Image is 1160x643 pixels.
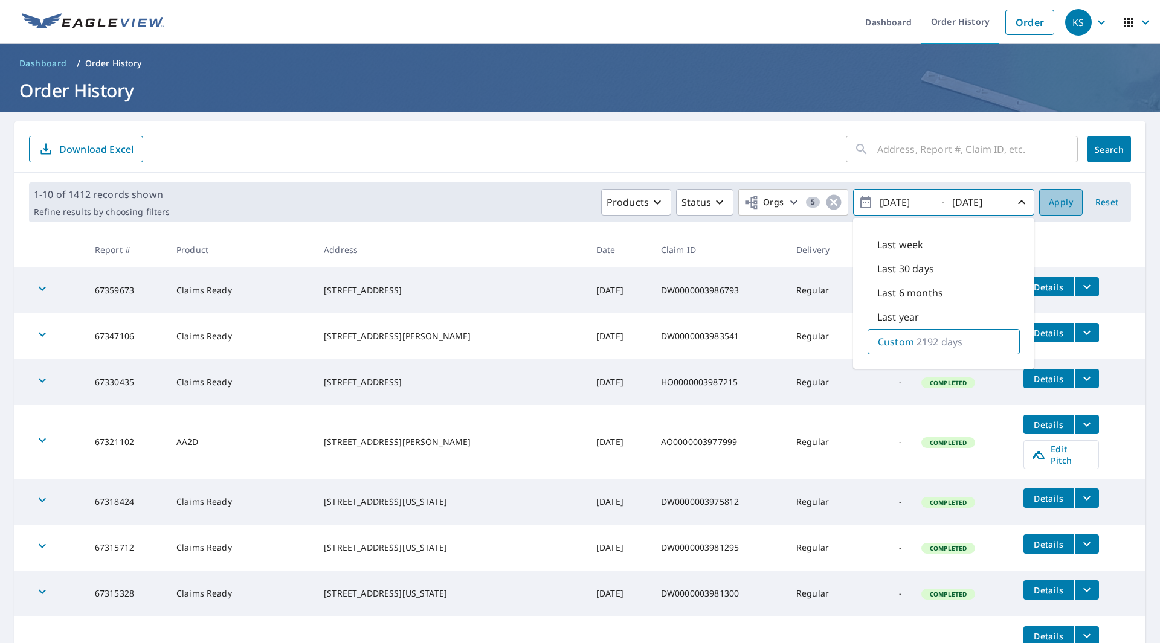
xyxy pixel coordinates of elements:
span: Details [1031,539,1067,550]
button: detailsBtn-67315328 [1023,580,1074,600]
span: Apply [1049,195,1073,210]
img: EV Logo [22,13,164,31]
div: [STREET_ADDRESS] [324,376,577,388]
td: 67330435 [85,359,167,405]
p: 1-10 of 1412 records shown [34,187,170,202]
td: AO0000003977999 [651,405,787,479]
div: [STREET_ADDRESS][PERSON_NAME] [324,436,577,448]
span: Completed [923,498,974,507]
button: detailsBtn-67359673 [1023,277,1074,296]
button: filesDropdownBtn-67330435 [1074,369,1099,388]
p: Custom [878,334,914,349]
span: - [859,192,1029,213]
td: DW0000003981300 [651,571,787,616]
p: Refine results by choosing filters [34,206,170,217]
div: Custom2192 days [868,329,1020,354]
button: Search [1087,136,1131,162]
td: Claims Ready [167,359,314,405]
td: 67359673 [85,267,167,313]
td: [DATE] [587,479,651,525]
button: filesDropdownBtn-67359673 [1074,277,1099,296]
td: DW0000003981295 [651,525,787,571]
td: - [860,359,912,405]
th: Claim ID [651,232,787,267]
span: Completed [923,544,974,552]
td: [DATE] [587,405,651,479]
input: Address, Report #, Claim ID, etc. [877,132,1078,166]
a: Dashboard [14,54,72,73]
td: Regular [787,313,860,359]
button: detailsBtn-67330435 [1023,369,1074,388]
th: Delivery [787,232,860,267]
td: 67321102 [85,405,167,479]
td: DW0000003986793 [651,267,787,313]
td: Claims Ready [167,479,314,525]
span: Search [1097,144,1121,155]
td: Claims Ready [167,267,314,313]
button: detailsBtn-67315712 [1023,534,1074,554]
p: Download Excel [59,142,134,156]
td: 67318424 [85,479,167,525]
h1: Order History [14,78,1145,103]
div: Last 30 days [868,257,1020,281]
a: Order [1005,10,1054,35]
td: Regular [787,479,860,525]
td: DW0000003983541 [651,313,787,359]
p: Status [681,195,711,210]
span: Details [1031,419,1067,430]
span: Completed [923,379,974,387]
p: Last year [877,310,919,324]
span: 5 [806,198,820,206]
p: Order History [85,57,142,69]
button: filesDropdownBtn-67315328 [1074,580,1099,600]
button: filesDropdownBtn-67315712 [1074,534,1099,554]
button: filesDropdownBtn-67321102 [1074,415,1099,434]
td: HO0000003987215 [651,359,787,405]
span: Details [1031,630,1067,642]
span: Details [1031,327,1067,339]
td: 67315712 [85,525,167,571]
button: detailsBtn-67318424 [1023,488,1074,508]
span: Details [1031,373,1067,385]
div: [STREET_ADDRESS] [324,284,577,296]
td: Claims Ready [167,313,314,359]
button: detailsBtn-67321102 [1023,415,1074,434]
p: Last 6 months [877,286,943,300]
p: Last week [877,237,923,252]
button: detailsBtn-67347106 [1023,323,1074,342]
th: Date [587,232,651,267]
td: [DATE] [587,571,651,616]
th: Product [167,232,314,267]
span: Details [1031,493,1067,504]
td: Regular [787,267,860,313]
td: Claims Ready [167,525,314,571]
td: Claims Ready [167,571,314,616]
td: - [860,525,912,571]
th: Address [314,232,587,267]
div: KS [1065,9,1092,36]
button: Download Excel [29,136,143,162]
span: Details [1031,281,1067,293]
p: Products [607,195,649,210]
li: / [77,56,80,71]
button: Apply [1039,189,1083,216]
span: Orgs [744,195,784,210]
td: 67347106 [85,313,167,359]
td: [DATE] [587,359,651,405]
span: Details [1031,584,1067,596]
td: - [860,405,912,479]
td: Regular [787,571,860,616]
p: 2192 days [917,334,962,349]
td: 67315328 [85,571,167,616]
span: Completed [923,590,974,598]
span: Dashboard [19,57,67,69]
button: filesDropdownBtn-67318424 [1074,488,1099,508]
div: Last year [868,305,1020,329]
div: [STREET_ADDRESS][US_STATE] [324,542,577,554]
td: [DATE] [587,267,651,313]
button: Status [676,189,733,216]
button: Orgs5 [738,189,848,216]
td: [DATE] [587,313,651,359]
td: [DATE] [587,525,651,571]
nav: breadcrumb [14,54,1145,73]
